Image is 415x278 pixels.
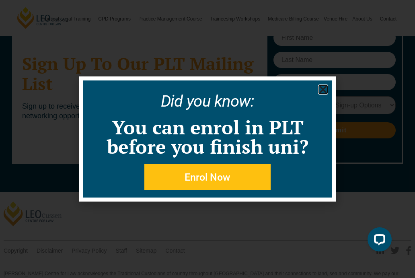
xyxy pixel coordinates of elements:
[361,224,395,258] iframe: LiveChat chat widget
[185,172,230,182] span: Enrol Now
[161,92,255,111] a: Did you know:
[318,84,328,95] a: Close
[107,114,308,159] a: You can enrol in PLT before you finish uni?
[144,164,271,190] a: Enrol Now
